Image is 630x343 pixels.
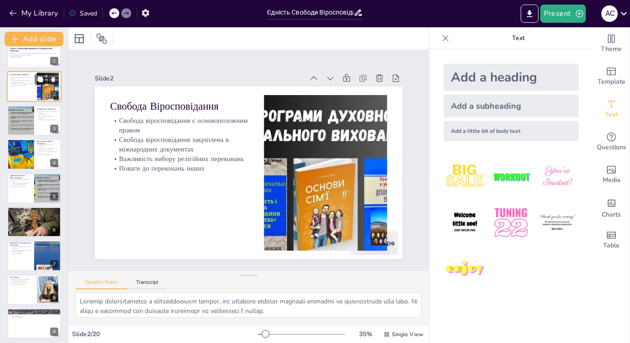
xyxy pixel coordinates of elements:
p: Роль Освіти [10,276,34,278]
p: Переслідування за віру [10,212,58,213]
p: Створення релігійних організацій [10,182,31,184]
div: Add text boxes [593,93,630,126]
div: Slide 2 [95,74,304,83]
p: Важливість усвідомлення обов’язків [37,119,58,121]
p: Обмеження свободи [10,315,58,317]
div: 3 [50,125,58,133]
button: My Library [7,6,62,20]
span: Position [96,33,107,44]
div: Add a little bit of body text [444,121,579,141]
div: Add a subheading [444,95,579,117]
p: Свобода Віросповідання [110,99,248,113]
p: Активна участь молоді [10,251,31,253]
button: Duplicate Slide [35,74,46,85]
p: Generated with [URL] [10,56,58,58]
div: 2 [7,71,61,102]
p: Громадянські обов’язки забезпечують стабільність [10,246,31,249]
span: Charts [602,210,621,220]
p: Відповідальність за свої дії [10,312,58,313]
p: Свобода та Відповідальність [10,310,58,313]
p: Свобода одного закінчується там, де починається свобода іншого [37,147,58,151]
img: 3.jpeg [536,156,579,198]
div: 5 [50,192,58,201]
div: 1 [50,57,58,65]
p: Свобода віросповідання закріплена в міжнародних документах [10,80,34,83]
div: 1 [7,38,61,68]
p: Освіта формує свідомих громадян [10,278,34,280]
p: Важливість вибору релігійних переконань [10,83,34,85]
img: 6.jpeg [536,202,579,244]
p: Поваги до переконань інших [10,85,34,87]
p: Взаємозв'язок Прав і Обов’язків [37,140,58,145]
div: 9 [50,328,58,336]
button: А С [601,5,618,23]
span: Questions [597,142,626,152]
div: 6 [7,207,61,237]
p: Важливість активної участі [10,280,34,282]
p: Презентація розглядає важливість свободи віросповідання та світогляду, їх взаємозв'язок з громадя... [10,53,58,56]
p: Права не повинні порушувати права інших [37,151,58,154]
div: 2 [51,91,59,99]
div: Add charts and graphs [593,191,630,224]
p: Визнання прав у суспільстві [10,185,31,187]
span: Theme [601,44,622,54]
strong: Єдність Свободи Віросповідання та Громадянських Обов’язків [10,47,52,52]
p: Довіра між громадянами та владою [10,249,31,251]
span: Text [605,110,618,120]
div: Add images, graphics, shapes or video [593,158,630,191]
div: Add a table [593,224,630,257]
span: Media [603,175,620,185]
p: Свобода віросповідання є основоположним правом [110,116,248,135]
p: Обмеження з боку держави [10,213,58,215]
span: Template [598,77,625,87]
button: Present [540,5,586,23]
input: Insert title [267,6,353,19]
img: 7.jpeg [444,248,486,290]
button: Delete Slide [48,74,59,85]
div: 9 [7,308,61,338]
div: Saved [69,9,97,18]
p: Дискримінація за релігійними переконаннями [10,210,58,212]
p: Доступ до якісної освіти [10,283,34,285]
p: Соціальні ініціативи [10,253,31,255]
p: Приклади Свободи Віросповідання [10,174,31,179]
span: Single View [392,331,423,338]
div: 6 [50,226,58,234]
p: Громадянські Обов’язки [37,108,58,111]
p: Виклики Свободи Віросповідання [10,208,58,211]
button: Export to PowerPoint [521,5,538,23]
div: Layout [72,31,87,46]
img: 2.jpeg [490,156,532,198]
img: 4.jpeg [444,202,486,244]
div: 5 [7,173,61,203]
p: Громадянські обов’язки забезпечують стабільність [37,111,58,114]
p: Участь у виборах [37,114,58,116]
div: 3 [7,106,61,136]
p: Відповідальність за добробут суспільства [37,116,58,119]
p: Право на віру [10,313,58,315]
p: Свобода Віросповідання [10,74,34,76]
textarea: Loremip dolorsitametco a elitseddoeiusm tempor, inc utlabore etdolor magnaali enimadmi ve quisnos... [76,293,421,318]
div: 7 [7,241,61,271]
p: Поваги до переконань інших [110,164,248,173]
p: Важливість Громадянських Обов’язків [10,242,31,247]
p: Право на відправлення релігійних обрядів [10,178,31,182]
div: 4 [7,139,61,169]
div: 35 % [354,330,376,338]
button: Speaker Notes [76,279,127,289]
div: 7 [50,260,58,268]
div: Add ready made slides [593,60,630,93]
p: Участь у релігійних заходах [10,183,31,185]
div: 8 [50,294,58,302]
div: Add a heading [444,64,579,91]
p: Свобода віросповідання є основоположним правом [10,76,34,80]
div: 4 [50,159,58,167]
p: Text [453,27,584,49]
img: 1.jpeg [444,156,486,198]
p: Підняття питань свободи віросповідання [10,215,58,217]
p: Взаємозв'язок між правами та обов’язками [37,144,58,147]
div: А С [601,5,618,22]
div: 8 [7,275,61,305]
p: Баланс прав і обов’язків [37,154,58,156]
div: Get real-time input from your audience [593,126,630,158]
